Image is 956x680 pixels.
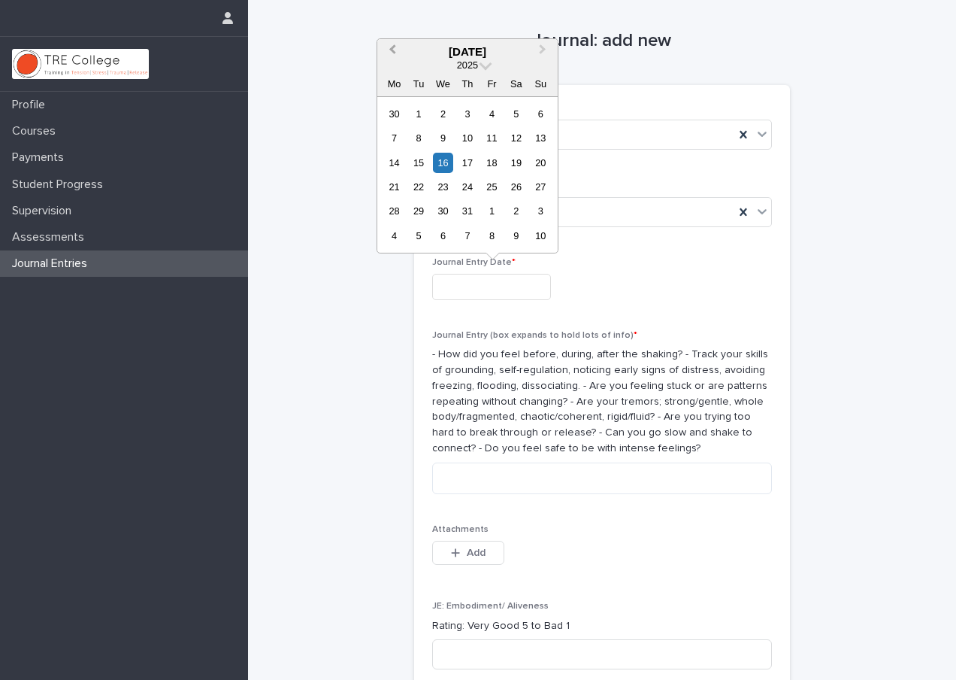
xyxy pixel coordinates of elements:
[414,30,790,52] h1: Journal: add new
[6,150,76,165] p: Payments
[482,74,502,94] div: Fr
[482,153,502,173] div: Choose Friday, 18 July 2025
[532,41,556,65] button: Next Month
[457,104,477,124] div: Choose Thursday, 3 July 2025
[506,177,526,197] div: Choose Saturday, 26 July 2025
[482,226,502,246] div: Choose Friday, 8 August 2025
[433,128,453,148] div: Choose Wednesday, 9 July 2025
[433,104,453,124] div: Choose Wednesday, 2 July 2025
[482,201,502,221] div: Choose Friday, 1 August 2025
[433,74,453,94] div: We
[382,102,552,248] div: month 2025-07
[432,258,516,267] span: Journal Entry Date
[531,153,551,173] div: Choose Sunday, 20 July 2025
[457,177,477,197] div: Choose Thursday, 24 July 2025
[457,153,477,173] div: Choose Thursday, 17 July 2025
[467,548,486,558] span: Add
[408,128,428,148] div: Choose Tuesday, 8 July 2025
[384,128,404,148] div: Choose Monday, 7 July 2025
[531,177,551,197] div: Choose Sunday, 27 July 2025
[433,153,453,173] div: Choose Wednesday, 16 July 2025
[457,59,478,71] span: 2025
[384,74,404,94] div: Mo
[432,618,772,634] p: Rating: Very Good 5 to Bad 1
[482,104,502,124] div: Choose Friday, 4 July 2025
[432,541,504,565] button: Add
[506,153,526,173] div: Choose Saturday, 19 July 2025
[384,201,404,221] div: Choose Monday, 28 July 2025
[457,74,477,94] div: Th
[531,74,551,94] div: Su
[531,201,551,221] div: Choose Sunday, 3 August 2025
[6,257,99,271] p: Journal Entries
[531,104,551,124] div: Choose Sunday, 6 July 2025
[433,226,453,246] div: Choose Wednesday, 6 August 2025
[384,226,404,246] div: Choose Monday, 4 August 2025
[433,177,453,197] div: Choose Wednesday, 23 July 2025
[6,124,68,138] p: Courses
[408,226,428,246] div: Choose Tuesday, 5 August 2025
[6,230,96,244] p: Assessments
[531,128,551,148] div: Choose Sunday, 13 July 2025
[506,201,526,221] div: Choose Saturday, 2 August 2025
[457,226,477,246] div: Choose Thursday, 7 August 2025
[408,74,428,94] div: Tu
[531,226,551,246] div: Choose Sunday, 10 August 2025
[384,104,404,124] div: Choose Monday, 30 June 2025
[457,128,477,148] div: Choose Thursday, 10 July 2025
[6,204,83,218] p: Supervision
[408,201,428,221] div: Choose Tuesday, 29 July 2025
[384,153,404,173] div: Choose Monday, 14 July 2025
[12,49,149,79] img: L01RLPSrRaOWR30Oqb5K
[506,74,526,94] div: Sa
[408,177,428,197] div: Choose Tuesday, 22 July 2025
[433,201,453,221] div: Choose Wednesday, 30 July 2025
[482,128,502,148] div: Choose Friday, 11 July 2025
[377,45,558,59] div: [DATE]
[408,104,428,124] div: Choose Tuesday, 1 July 2025
[482,177,502,197] div: Choose Friday, 25 July 2025
[432,525,489,534] span: Attachments
[432,602,549,611] span: JE: Embodiment/ Aliveness
[432,347,772,457] p: - How did you feel before, during, after the shaking? - Track your skills of grounding, self-regu...
[6,178,115,192] p: Student Progress
[457,201,477,221] div: Choose Thursday, 31 July 2025
[384,177,404,197] div: Choose Monday, 21 July 2025
[379,41,403,65] button: Previous Month
[506,128,526,148] div: Choose Saturday, 12 July 2025
[6,98,57,112] p: Profile
[506,226,526,246] div: Choose Saturday, 9 August 2025
[432,331,637,340] span: Journal Entry (box expands to hold lots of info)
[506,104,526,124] div: Choose Saturday, 5 July 2025
[408,153,428,173] div: Choose Tuesday, 15 July 2025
